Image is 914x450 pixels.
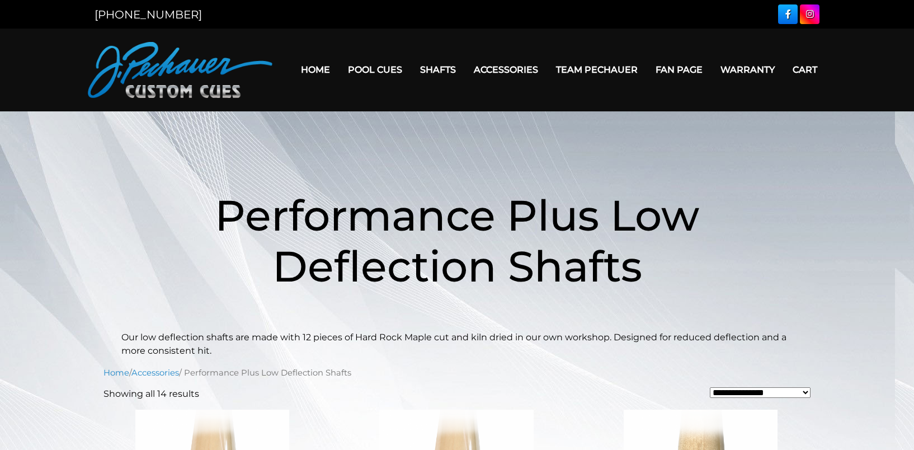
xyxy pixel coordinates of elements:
[215,189,699,292] span: Performance Plus Low Deflection Shafts
[710,387,811,398] select: Shop order
[131,368,179,378] a: Accessories
[88,42,272,98] img: Pechauer Custom Cues
[411,55,465,84] a: Shafts
[103,368,129,378] a: Home
[103,387,199,401] p: Showing all 14 results
[339,55,411,84] a: Pool Cues
[712,55,784,84] a: Warranty
[95,8,202,21] a: [PHONE_NUMBER]
[465,55,547,84] a: Accessories
[647,55,712,84] a: Fan Page
[292,55,339,84] a: Home
[784,55,826,84] a: Cart
[121,331,793,358] p: Our low deflection shafts are made with 12 pieces of Hard Rock Maple cut and kiln dried in our ow...
[547,55,647,84] a: Team Pechauer
[103,367,811,379] nav: Breadcrumb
